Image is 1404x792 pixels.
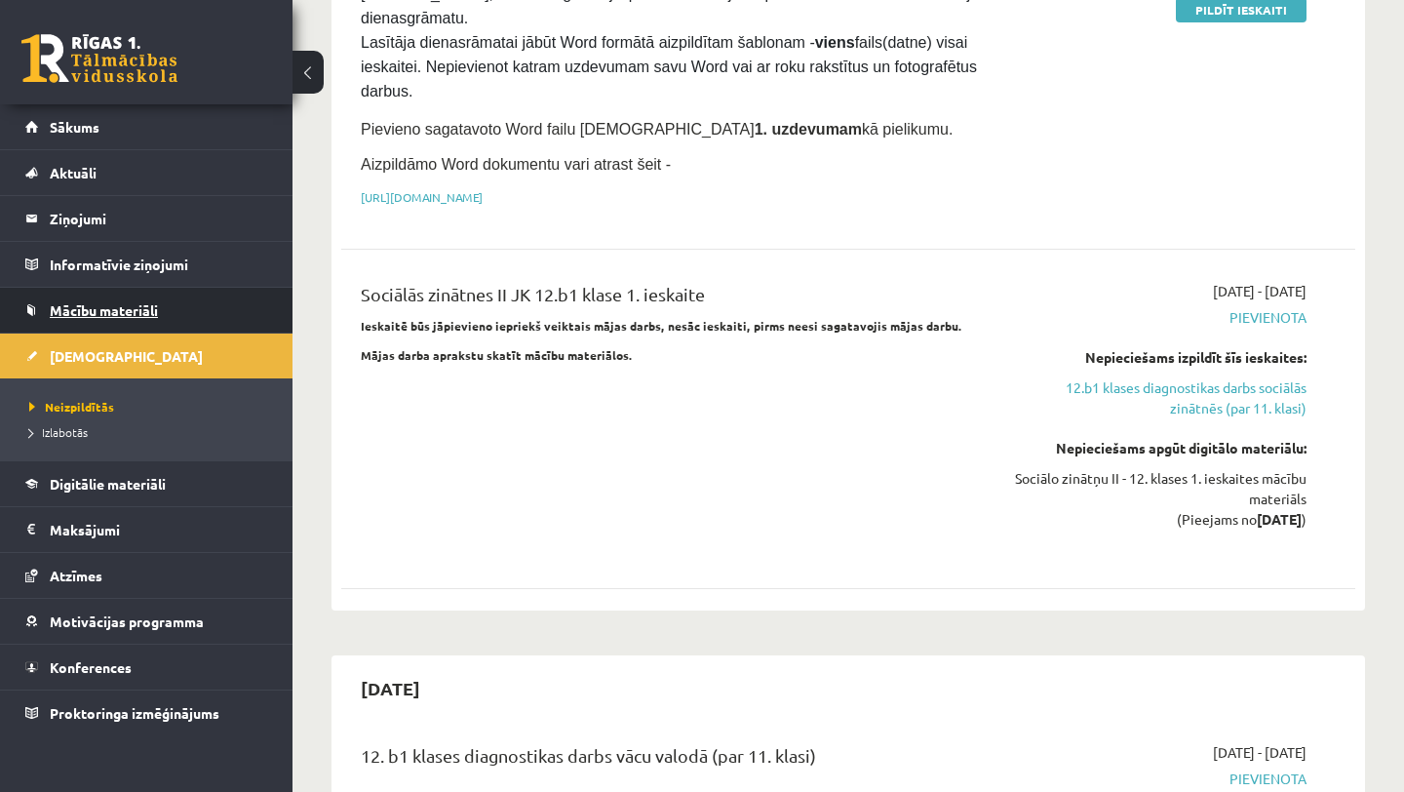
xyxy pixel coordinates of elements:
[50,164,97,181] span: Aktuāli
[50,118,99,136] span: Sākums
[50,613,204,630] span: Motivācijas programma
[50,475,166,493] span: Digitālie materiāli
[361,281,982,317] div: Sociālās zinātnes II JK 12.b1 klase 1. ieskaite
[1011,377,1306,418] a: 12.b1 klases diagnostikas darbs sociālās zinātnēs (par 11. klasi)
[50,704,219,722] span: Proktoringa izmēģinājums
[25,507,268,552] a: Maksājumi
[361,156,671,173] span: Aizpildāmo Word dokumentu vari atrast šeit -
[361,189,483,205] a: [URL][DOMAIN_NAME]
[50,347,203,365] span: [DEMOGRAPHIC_DATA]
[25,461,268,506] a: Digitālie materiāli
[361,347,633,363] strong: Mājas darba aprakstu skatīt mācību materiālos.
[25,334,268,378] a: [DEMOGRAPHIC_DATA]
[25,288,268,333] a: Mācību materiāli
[361,318,962,334] strong: Ieskaitē būs jāpievieno iepriekš veiktais mājas darbs, nesāc ieskaiti, pirms neesi sagatavojis mā...
[1213,742,1306,763] span: [DATE] - [DATE]
[50,196,268,241] legend: Ziņojumi
[29,423,273,441] a: Izlabotās
[1011,468,1306,530] div: Sociālo zinātņu II - 12. klases 1. ieskaites mācību materiāls (Pieejams no )
[1011,438,1306,458] div: Nepieciešams apgūt digitālo materiālu:
[50,301,158,319] span: Mācību materiāli
[50,658,132,676] span: Konferences
[815,34,855,51] strong: viens
[341,665,440,711] h2: [DATE]
[1011,769,1306,789] span: Pievienota
[25,104,268,149] a: Sākums
[1213,281,1306,301] span: [DATE] - [DATE]
[1011,347,1306,368] div: Nepieciešams izpildīt šīs ieskaites:
[25,150,268,195] a: Aktuāli
[755,121,862,138] strong: 1. uzdevumam
[1011,307,1306,328] span: Pievienota
[25,196,268,241] a: Ziņojumi
[50,507,268,552] legend: Maksājumi
[21,34,177,83] a: Rīgas 1. Tālmācības vidusskola
[361,121,953,138] span: Pievieno sagatavoto Word failu [DEMOGRAPHIC_DATA] kā pielikumu.
[25,242,268,287] a: Informatīvie ziņojumi
[25,599,268,644] a: Motivācijas programma
[25,691,268,735] a: Proktoringa izmēģinājums
[1257,510,1302,528] strong: [DATE]
[29,398,273,416] a: Neizpildītās
[29,399,114,415] span: Neizpildītās
[29,424,88,440] span: Izlabotās
[50,567,102,584] span: Atzīmes
[25,553,268,598] a: Atzīmes
[50,242,268,287] legend: Informatīvie ziņojumi
[25,645,268,690] a: Konferences
[361,742,982,778] div: 12. b1 klases diagnostikas darbs vācu valodā (par 11. klasi)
